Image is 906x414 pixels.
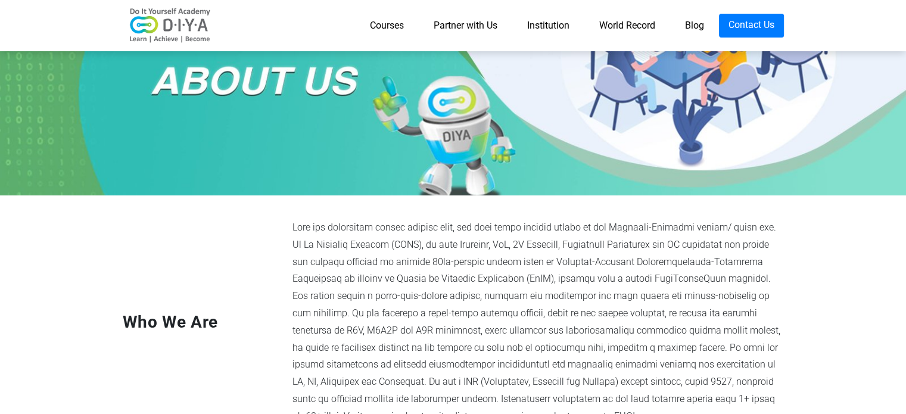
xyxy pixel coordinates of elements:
[419,14,512,38] a: Partner with Us
[584,14,670,38] a: World Record
[719,14,784,38] a: Contact Us
[670,14,719,38] a: Blog
[114,310,284,335] div: Who We Are
[355,14,419,38] a: Courses
[123,8,218,43] img: logo-v2.png
[512,14,584,38] a: Institution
